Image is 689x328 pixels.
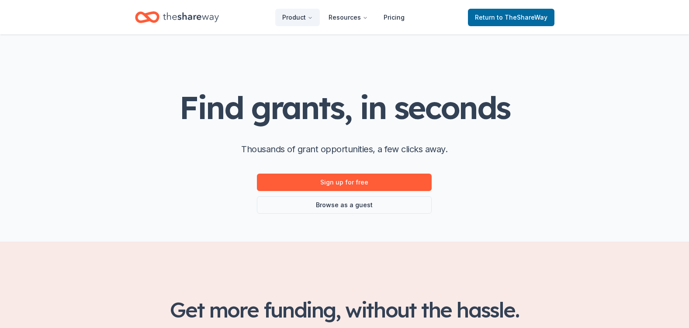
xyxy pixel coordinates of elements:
span: to TheShareWay [497,14,547,21]
h1: Find grants, in seconds [179,90,509,125]
a: Returnto TheShareWay [468,9,554,26]
span: Return [475,12,547,23]
nav: Main [275,7,412,27]
h2: Get more funding, without the hassle. [135,297,554,322]
p: Thousands of grant opportunities, a few clicks away. [241,142,447,156]
a: Browse as a guest [257,196,432,214]
button: Product [275,9,320,26]
button: Resources [322,9,375,26]
a: Home [135,7,219,27]
a: Pricing [377,9,412,26]
a: Sign up for free [257,174,432,191]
